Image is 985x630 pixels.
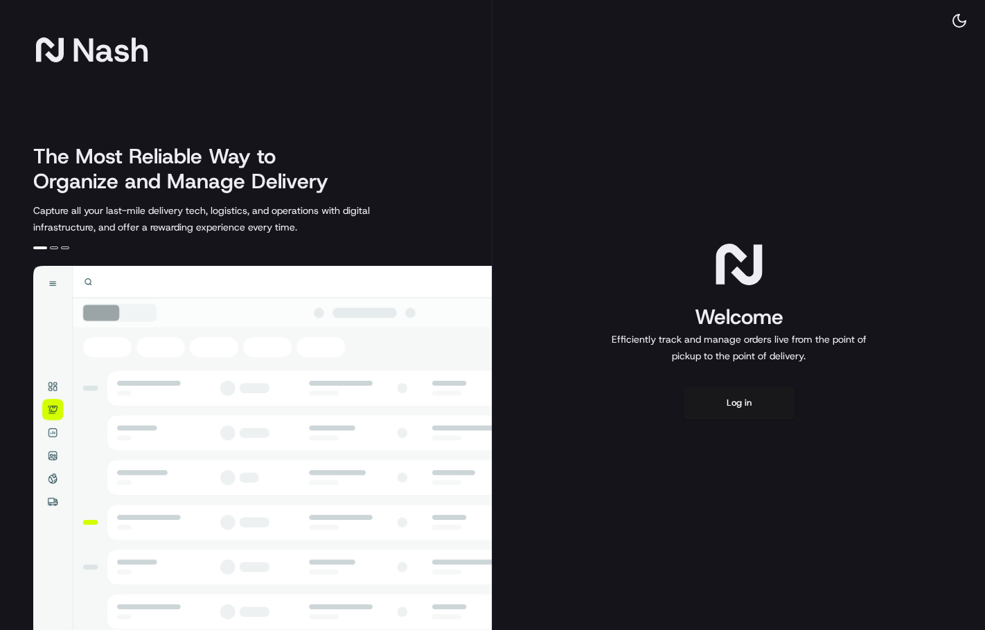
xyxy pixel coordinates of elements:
p: Capture all your last-mile delivery tech, logistics, and operations with digital infrastructure, ... [33,202,432,235]
h1: Welcome [606,303,872,331]
button: Log in [684,386,795,420]
h2: The Most Reliable Way to Organize and Manage Delivery [33,144,344,194]
p: Efficiently track and manage orders live from the point of pickup to the point of delivery. [606,331,872,364]
span: Nash [72,36,149,64]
